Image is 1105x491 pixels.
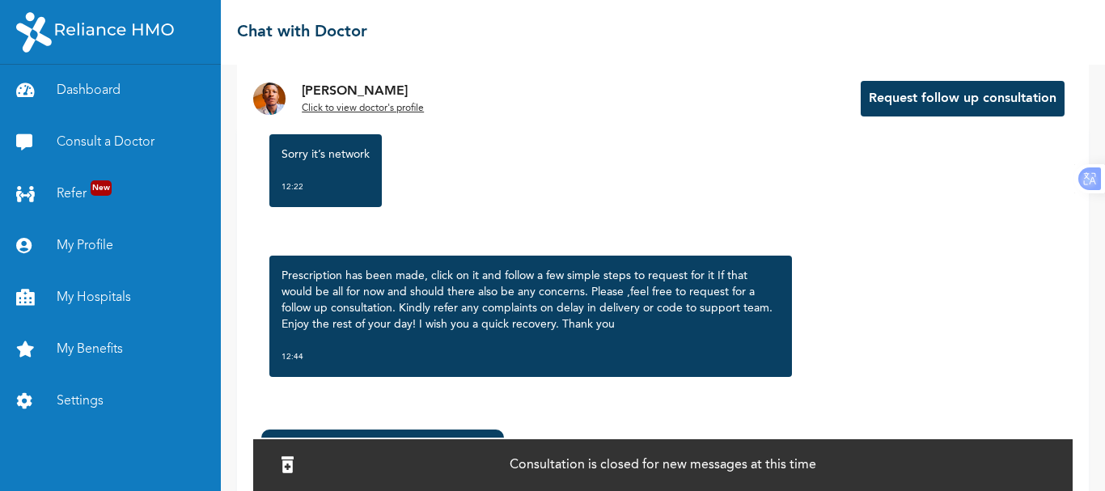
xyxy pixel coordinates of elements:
[282,349,779,365] div: 12:44
[302,104,424,113] u: Click to view doctor's profile
[253,83,286,115] img: Dr. undefined`
[510,455,816,475] p: Consultation is closed for new messages at this time
[861,81,1065,116] button: Request follow up consultation
[282,268,779,332] p: Prescription has been made, click on it and follow a few simple steps to request for it If that w...
[91,180,112,196] span: New
[282,179,370,195] div: 12:22
[302,82,424,101] p: [PERSON_NAME]
[237,20,367,44] h2: Chat with Doctor
[16,12,174,53] img: RelianceHMO's Logo
[282,146,370,163] p: Sorry it’s network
